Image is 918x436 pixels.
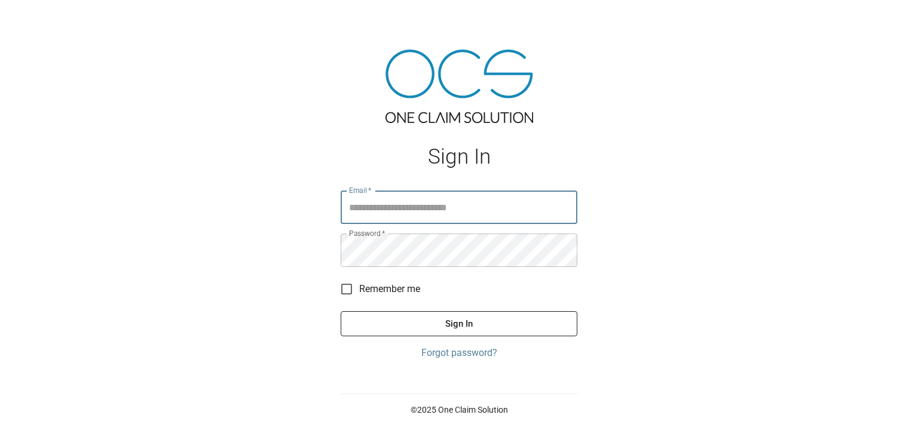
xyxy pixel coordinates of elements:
[349,185,372,195] label: Email
[14,7,62,31] img: ocs-logo-white-transparent.png
[341,346,577,360] a: Forgot password?
[349,228,385,238] label: Password
[341,145,577,169] h1: Sign In
[359,282,420,296] span: Remember me
[341,404,577,416] p: © 2025 One Claim Solution
[341,311,577,336] button: Sign In
[385,50,533,123] img: ocs-logo-tra.png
